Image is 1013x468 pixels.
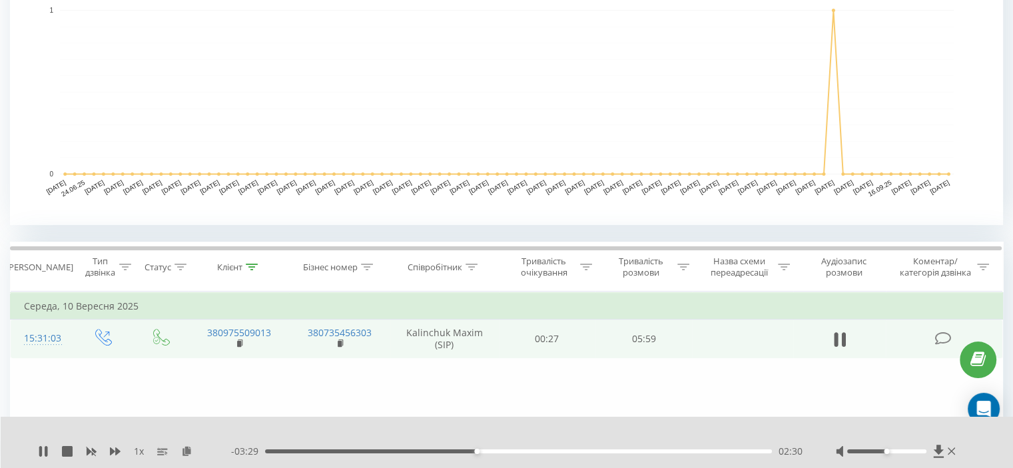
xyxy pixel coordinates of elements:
[390,320,499,358] td: Kalinchuk Maxim (SIP)
[511,256,577,278] div: Тривалість очікування
[968,393,1000,425] div: Open Intercom Messenger
[474,449,480,454] div: Accessibility label
[207,326,271,339] a: 380975509013
[928,178,950,195] text: [DATE]
[134,445,144,458] span: 1 x
[641,178,663,195] text: [DATE]
[499,320,595,358] td: 00:27
[161,178,182,195] text: [DATE]
[352,178,374,195] text: [DATE]
[11,293,1003,320] td: Середа, 10 Вересня 2025
[103,178,125,195] text: [DATE]
[756,178,778,195] text: [DATE]
[525,178,547,195] text: [DATE]
[145,262,171,273] div: Статус
[884,449,889,454] div: Accessibility label
[256,178,278,195] text: [DATE]
[775,178,797,195] text: [DATE]
[60,178,87,198] text: 24.06.25
[141,178,163,195] text: [DATE]
[198,178,220,195] text: [DATE]
[595,320,692,358] td: 05:59
[468,178,490,195] text: [DATE]
[909,178,931,195] text: [DATE]
[607,256,674,278] div: Тривалість розмови
[448,178,470,195] text: [DATE]
[890,178,912,195] text: [DATE]
[49,7,53,14] text: 1
[308,326,372,339] a: 380735456303
[391,178,413,195] text: [DATE]
[218,178,240,195] text: [DATE]
[303,262,358,273] div: Бізнес номер
[679,178,701,195] text: [DATE]
[717,178,739,195] text: [DATE]
[237,178,259,195] text: [DATE]
[333,178,355,195] text: [DATE]
[833,178,854,195] text: [DATE]
[295,178,317,195] text: [DATE]
[698,178,720,195] text: [DATE]
[6,262,73,273] div: [PERSON_NAME]
[180,178,202,195] text: [DATE]
[794,178,816,195] text: [DATE]
[408,262,462,273] div: Співробітник
[602,178,624,195] text: [DATE]
[314,178,336,195] text: [DATE]
[805,256,883,278] div: Аудіозапис розмови
[544,178,566,195] text: [DATE]
[24,326,59,351] div: 15:31:03
[45,178,67,195] text: [DATE]
[737,178,759,195] text: [DATE]
[705,256,775,278] div: Назва схеми переадресації
[84,256,115,278] div: Тип дзвінка
[276,178,298,195] text: [DATE]
[231,445,265,458] span: - 03:29
[660,178,682,195] text: [DATE]
[852,178,874,195] text: [DATE]
[487,178,509,195] text: [DATE]
[372,178,394,195] text: [DATE]
[563,178,585,195] text: [DATE]
[583,178,605,195] text: [DATE]
[410,178,432,195] text: [DATE]
[813,178,835,195] text: [DATE]
[217,262,242,273] div: Клієнт
[122,178,144,195] text: [DATE]
[429,178,451,195] text: [DATE]
[866,178,893,198] text: 16.09.25
[83,178,105,195] text: [DATE]
[896,256,974,278] div: Коментар/категорія дзвінка
[506,178,528,195] text: [DATE]
[779,445,803,458] span: 02:30
[49,170,53,178] text: 0
[621,178,643,195] text: [DATE]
